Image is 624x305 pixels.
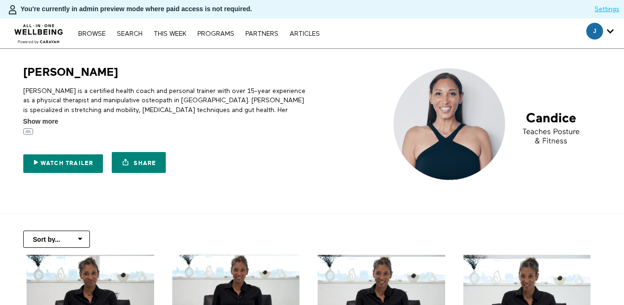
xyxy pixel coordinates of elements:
span: Show more [23,117,58,126]
a: ARTICLES [285,31,325,37]
a: Watch Trailer [23,154,103,173]
a: THIS WEEK [149,31,191,37]
a: PARTNERS [241,31,283,37]
a: Share [112,152,166,173]
img: CARAVAN [11,17,67,45]
a: Browse [74,31,110,37]
img: Candice [390,65,601,184]
h1: [PERSON_NAME] [23,65,118,80]
div: Secondary [579,19,621,48]
a: Settings [595,5,619,14]
img: person-bdfc0eaa9744423c596e6e1c01710c89950b1dff7c83b5d61d716cfd8139584f.svg [7,4,18,15]
a: PROGRAMS [193,31,239,37]
nav: Primary [74,29,324,38]
a: Search [112,31,147,37]
img: 4K badge [23,128,33,135]
p: [PERSON_NAME] is a certified health coach and personal trainer with over 15-year experience as a ... [23,86,309,143]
